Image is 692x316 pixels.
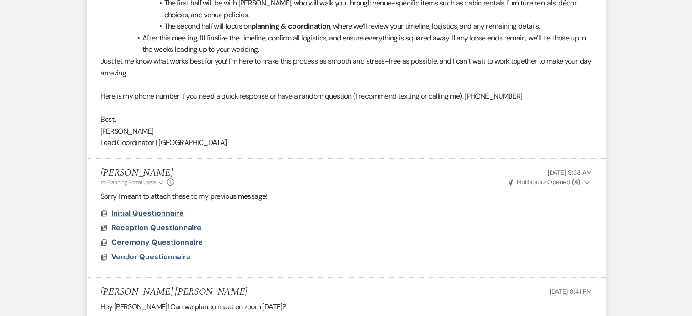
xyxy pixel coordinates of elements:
[547,168,591,176] span: [DATE] 9:33 AM
[101,138,227,147] span: Lead Coordinator | [GEOGRAPHIC_DATA]
[101,191,592,202] p: Sorry I meant to attach these to my previous message!
[111,252,191,261] span: Vendor Questionnaire
[111,208,186,219] button: Initial Questionnaire
[111,222,204,233] button: Reception Questionnaire
[330,21,540,31] span: , where we’ll review your timeline, logistics, and any remaining details.
[164,21,251,31] span: The second half will focus on
[111,237,205,248] button: Ceremony Questionnaire
[101,301,592,313] div: Hey [PERSON_NAME]! Can we plan to meet on zoom [DATE]?
[111,208,184,218] span: Initial Questionnaire
[101,115,116,124] span: Best,
[549,287,591,296] span: [DATE] 8:41 PM
[101,125,592,137] p: [PERSON_NAME]
[571,178,580,186] strong: ( 4 )
[101,286,248,298] h5: [PERSON_NAME] [PERSON_NAME]
[517,178,547,186] span: Notification
[101,179,157,186] span: to: Planning Portal Users
[142,33,586,55] span: After this meeting, I’ll finalize the timeline, confirm all logistics, and ensure everything is s...
[111,223,202,232] span: Reception Questionnaire
[101,55,592,79] p: Just let me know what works best for you! I’m here to make this process as smooth and stress-free...
[111,251,193,262] button: Vendor Questionnaire
[507,177,592,187] button: NotificationOpened (4)
[101,91,523,101] span: Here is my phone number if you need a quick response or have a random question (I recommend texti...
[509,178,581,186] span: Opened
[111,237,203,247] span: Ceremony Questionnaire
[101,167,175,179] h5: [PERSON_NAME]
[251,21,330,31] strong: planning & coordination
[101,178,165,186] button: to: Planning Portal Users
